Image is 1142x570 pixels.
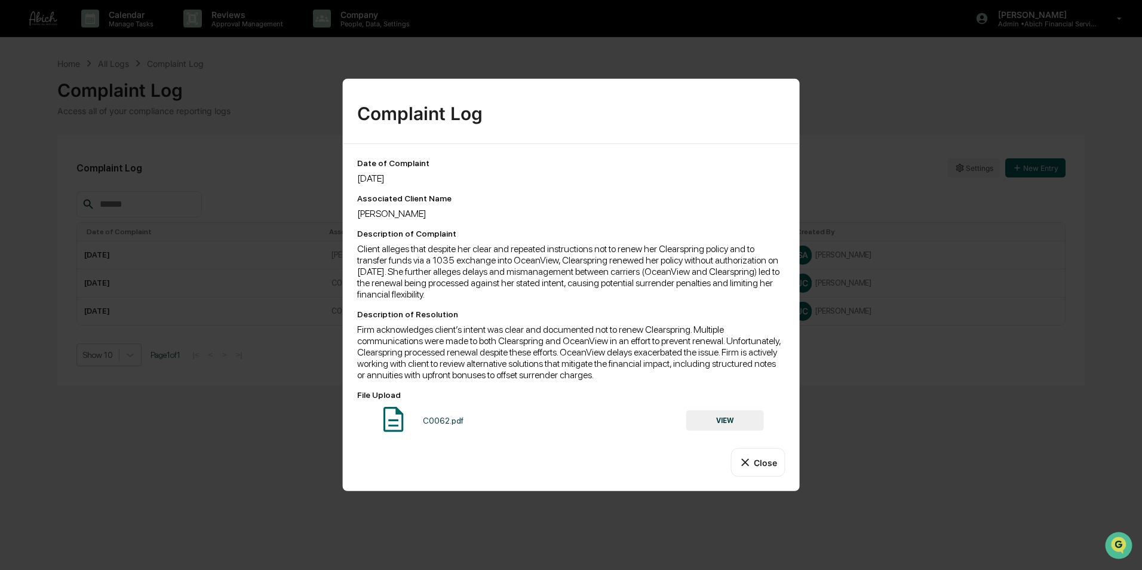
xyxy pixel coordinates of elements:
[41,103,151,113] div: We're available if you need us!
[41,91,196,103] div: Start new chat
[378,404,408,434] img: Document Icon
[87,152,96,161] div: 🗄️
[423,415,463,425] div: C0062.pdf
[357,208,785,219] div: [PERSON_NAME]
[24,173,75,185] span: Data Lookup
[357,390,785,400] div: File Upload
[7,168,80,190] a: 🔎Data Lookup
[357,229,785,238] div: Description of Complaint
[357,173,785,184] div: [DATE]
[357,243,785,300] div: Client alleges that despite her clear and repeated instructions not to renew her Clearspring poli...
[686,410,764,430] button: VIEW
[99,151,148,163] span: Attestations
[119,203,145,212] span: Pylon
[357,93,785,124] div: Complaint Log
[84,202,145,212] a: Powered byPylon
[357,309,785,319] div: Description of Resolution
[357,194,785,203] div: Associated Client Name
[12,91,33,113] img: 1746055101610-c473b297-6a78-478c-a979-82029cc54cd1
[7,146,82,167] a: 🖐️Preclearance
[12,152,22,161] div: 🖐️
[1104,531,1136,563] iframe: Open customer support
[82,146,153,167] a: 🗄️Attestations
[203,95,217,109] button: Start new chat
[357,324,785,381] div: Firm acknowledges client’s intent was clear and documented not to renew Clearspring. Multiple com...
[357,158,785,168] div: Date of Complaint
[12,25,217,44] p: How can we help?
[730,448,785,477] button: Close
[12,174,22,184] div: 🔎
[24,151,77,163] span: Preclearance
